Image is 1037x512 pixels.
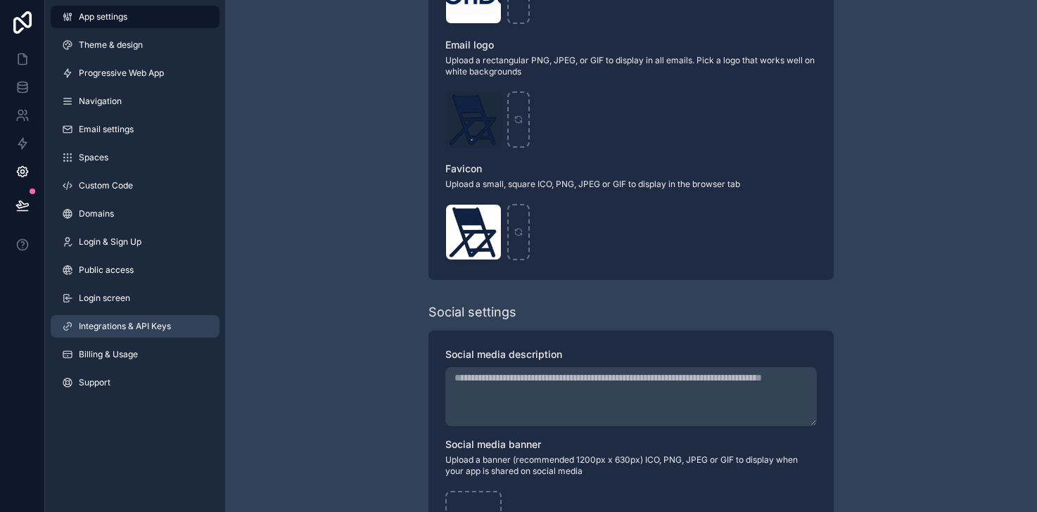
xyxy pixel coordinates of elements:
a: Domains [51,203,220,225]
span: Spaces [79,152,108,163]
a: Login screen [51,287,220,309]
a: Theme & design [51,34,220,56]
a: Login & Sign Up [51,231,220,253]
span: Email settings [79,124,134,135]
span: Progressive Web App [79,68,164,79]
a: Progressive Web App [51,62,220,84]
a: Public access [51,259,220,281]
span: Support [79,377,110,388]
a: Spaces [51,146,220,169]
span: Social media banner [445,438,541,450]
a: App settings [51,6,220,28]
span: Theme & design [79,39,143,51]
a: Navigation [51,90,220,113]
a: Custom Code [51,174,220,197]
span: Custom Code [79,180,133,191]
span: Upload a rectangular PNG, JPEG, or GIF to display in all emails. Pick a logo that works well on w... [445,55,817,77]
span: Email logo [445,39,494,51]
span: Billing & Usage [79,349,138,360]
span: Favicon [445,162,482,174]
span: Domains [79,208,114,219]
span: Upload a small, square ICO, PNG, JPEG or GIF to display in the browser tab [445,179,817,190]
a: Email settings [51,118,220,141]
span: Login & Sign Up [79,236,141,248]
span: Upload a banner (recommended 1200px x 630px) ICO, PNG, JPEG or GIF to display when your app is sh... [445,454,817,477]
a: Integrations & API Keys [51,315,220,338]
span: App settings [79,11,127,23]
span: Navigation [79,96,122,107]
span: Public access [79,264,134,276]
a: Billing & Usage [51,343,220,366]
div: Social settings [428,302,516,322]
span: Integrations & API Keys [79,321,171,332]
span: Social media description [445,348,562,360]
a: Support [51,371,220,394]
span: Login screen [79,293,130,304]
